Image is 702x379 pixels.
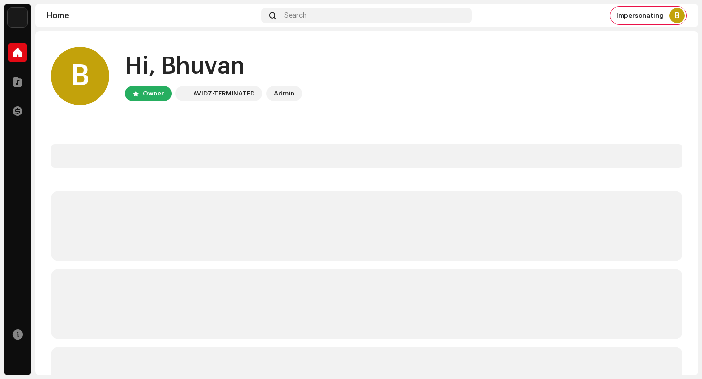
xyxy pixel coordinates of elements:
[284,12,307,19] span: Search
[193,88,254,99] div: AVIDZ-TERMINATED
[143,88,164,99] div: Owner
[177,88,189,99] img: 10d72f0b-d06a-424f-aeaa-9c9f537e57b6
[616,12,663,19] span: Impersonating
[47,12,257,19] div: Home
[8,8,27,27] img: 10d72f0b-d06a-424f-aeaa-9c9f537e57b6
[669,8,685,23] div: B
[125,51,302,82] div: Hi, Bhuvan
[51,47,109,105] div: B
[274,88,294,99] div: Admin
